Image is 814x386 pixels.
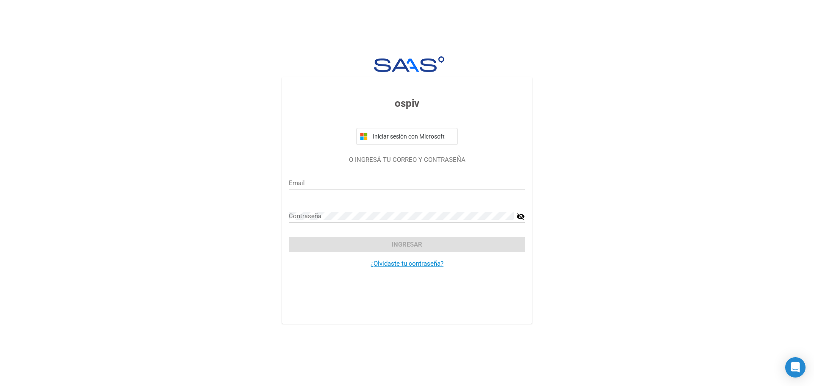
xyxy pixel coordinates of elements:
[516,211,525,222] mat-icon: visibility_off
[371,260,443,267] a: ¿Olvidaste tu contraseña?
[289,155,525,165] p: O INGRESÁ TU CORREO Y CONTRASEÑA
[289,237,525,252] button: Ingresar
[785,357,806,378] div: Open Intercom Messenger
[371,133,454,140] span: Iniciar sesión con Microsoft
[392,241,422,248] span: Ingresar
[356,128,458,145] button: Iniciar sesión con Microsoft
[289,96,525,111] h3: ospiv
